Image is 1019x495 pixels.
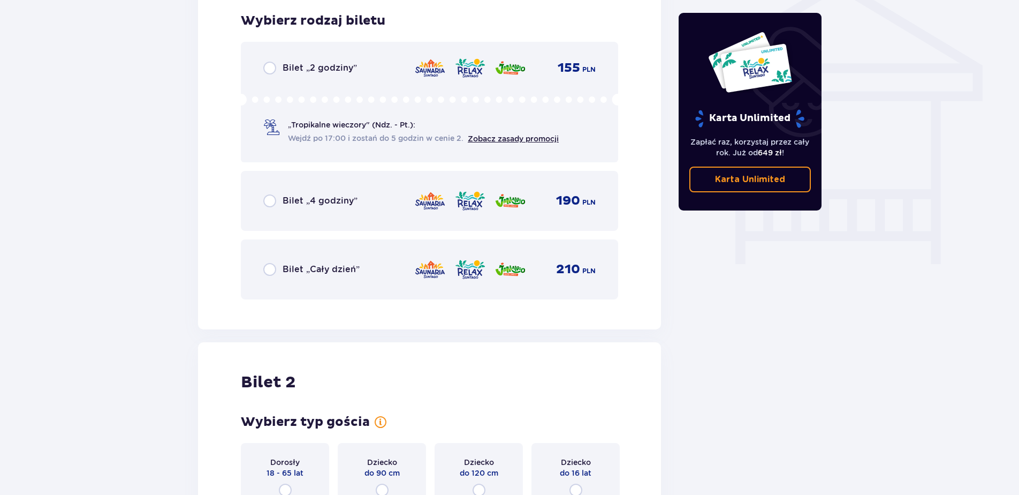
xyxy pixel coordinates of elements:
p: Karta Unlimited [715,174,785,185]
p: 210 [556,261,580,277]
p: Dziecko [367,457,397,468]
a: Karta Unlimited [689,167,811,192]
p: Bilet „2 godziny” [283,62,357,74]
p: Karta Unlimited [694,109,805,128]
p: PLN [582,65,596,74]
img: zone logo [495,258,526,281]
p: Wybierz rodzaj biletu [241,13,385,29]
span: Wejdź po 17:00 i zostań do 5 godzin w cenie 2. [288,133,463,144]
img: zone logo [414,57,446,79]
a: Zobacz zasady promocji [468,134,559,143]
img: zone logo [414,190,446,212]
p: do 120 cm [460,468,498,478]
img: zone logo [414,258,446,281]
p: Bilet „4 godziny” [283,195,358,207]
p: 18 - 65 lat [267,468,303,478]
p: Wybierz typ gościa [241,414,370,430]
p: do 16 lat [560,468,591,478]
p: 155 [558,60,580,76]
img: zone logo [454,57,486,79]
img: zone logo [454,258,486,281]
p: do 90 cm [364,468,400,478]
img: zone logo [454,190,486,212]
p: 190 [556,193,580,209]
p: Bilet 2 [241,372,295,393]
img: zone logo [495,190,526,212]
p: Zapłać raz, korzystaj przez cały rok. Już od ! [689,137,811,158]
p: PLN [582,266,596,276]
p: Dorosły [270,457,300,468]
p: „Tropikalne wieczory" (Ndz. - Pt.): [288,119,415,130]
span: 649 zł [758,148,782,157]
p: PLN [582,198,596,207]
p: Dziecko [464,457,494,468]
p: Bilet „Cały dzień” [283,264,360,275]
p: Dziecko [561,457,591,468]
img: zone logo [495,57,526,79]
